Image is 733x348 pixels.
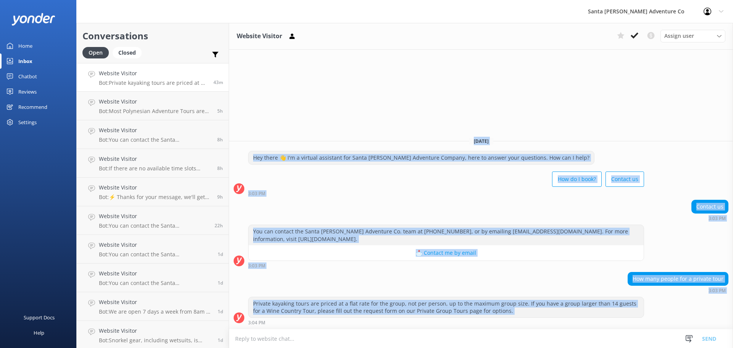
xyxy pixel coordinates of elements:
span: Sep 18 2025 10:37am (UTC -07:00) America/Tijuana [217,108,223,114]
div: Contact us [692,200,728,213]
p: Bot: Snorkel gear, including wetsuits, is available for rent at our island storefront and does no... [99,337,212,344]
strong: 3:03 PM [248,191,265,196]
span: Sep 18 2025 06:17am (UTC -07:00) America/Tijuana [217,194,223,200]
img: yonder-white-logo.png [11,13,55,26]
a: Website VisitorBot:You can contact the Santa [PERSON_NAME] Adventure Co. team at [PHONE_NUMBER], ... [77,120,229,149]
span: Sep 17 2025 01:35pm (UTC -07:00) America/Tijuana [218,280,223,286]
a: Website VisitorBot:You can contact the Santa [PERSON_NAME] Adventure Co. team at [PHONE_NUMBER], ... [77,206,229,235]
div: Inbox [18,53,32,69]
p: Bot: Private kayaking tours are priced at a flat rate for the group, not per person, up to the ma... [99,79,208,86]
div: Settings [18,115,37,130]
span: [DATE] [469,138,493,144]
div: Home [18,38,32,53]
strong: 3:04 PM [248,320,265,325]
div: Sep 18 2025 03:03pm (UTC -07:00) America/Tijuana [628,288,728,293]
strong: 3:03 PM [248,264,265,268]
div: Sep 18 2025 03:04pm (UTC -07:00) America/Tijuana [248,320,644,325]
h4: Website Visitor [99,155,212,163]
span: Assign user [664,32,694,40]
button: How do I book? [552,172,602,187]
span: Sep 18 2025 03:03pm (UTC -07:00) America/Tijuana [213,79,223,86]
div: Assign User [660,30,725,42]
div: Help [34,325,44,340]
div: Reviews [18,84,37,99]
div: Recommend [18,99,47,115]
h4: Website Visitor [99,69,208,78]
div: Chatbot [18,69,37,84]
div: Sep 18 2025 03:03pm (UTC -07:00) America/Tijuana [248,191,644,196]
strong: 3:03 PM [709,288,726,293]
p: Bot: Most Polynesian Adventure Tours are designed to be comfortable, even for those expecting, an... [99,108,212,115]
h4: Website Visitor [99,298,212,306]
a: Website VisitorBot:You can contact the Santa [PERSON_NAME] Adventure Co. team at [PHONE_NUMBER], ... [77,235,229,264]
h4: Website Visitor [99,126,212,134]
a: Website VisitorBot:If there are no available time slots showing online, the trip is likely full. ... [77,149,229,178]
p: Bot: We are open 7 days a week from 8am to 5pm. [99,308,212,315]
p: Bot: You can contact the Santa [PERSON_NAME] Adventure Co. team at [PHONE_NUMBER], or by emailing... [99,136,212,143]
p: Bot: If there are no available time slots showing online, the trip is likely full. You can reach ... [99,165,212,172]
h4: Website Visitor [99,183,212,192]
p: Bot: You can contact the Santa [PERSON_NAME] Adventure Co. team at [PHONE_NUMBER], or by emailing... [99,222,209,229]
div: Support Docs [24,310,55,325]
p: Bot: ⚡ Thanks for your message, we'll get back to you as soon as we can. You're also welcome to k... [99,194,212,201]
span: Sep 17 2025 04:59pm (UTC -07:00) America/Tijuana [215,222,223,229]
div: Sep 18 2025 03:03pm (UTC -07:00) America/Tijuana [691,215,728,221]
div: You can contact the Santa [PERSON_NAME] Adventure Co. team at [PHONE_NUMBER], or by emailing [EMA... [249,225,644,245]
div: Private kayaking tours are priced at a flat rate for the group, not per person, up to the maximum... [249,297,644,317]
div: How many people for a private tour [628,272,728,285]
span: Sep 17 2025 03:08pm (UTC -07:00) America/Tijuana [218,251,223,257]
h4: Website Visitor [99,97,212,106]
a: Website VisitorBot:Private kayaking tours are priced at a flat rate for the group, not per person... [77,63,229,92]
p: Bot: You can contact the Santa [PERSON_NAME] Adventure Co. team at [PHONE_NUMBER], or by emailing... [99,280,212,286]
span: Sep 17 2025 01:24pm (UTC -07:00) America/Tijuana [218,337,223,343]
h4: Website Visitor [99,241,212,249]
a: Website VisitorBot:Most Polynesian Adventure Tours are designed to be comfortable, even for those... [77,92,229,120]
h4: Website Visitor [99,212,209,220]
a: Open [82,48,113,57]
button: Contact us [605,172,644,187]
p: Bot: You can contact the Santa [PERSON_NAME] Adventure Co. team at [PHONE_NUMBER], or by emailing... [99,251,212,258]
div: Sep 18 2025 03:03pm (UTC -07:00) America/Tijuana [248,263,644,268]
span: Sep 18 2025 07:36am (UTC -07:00) America/Tijuana [217,136,223,143]
h3: Website Visitor [237,31,282,41]
h4: Website Visitor [99,327,212,335]
div: Open [82,47,109,58]
h4: Website Visitor [99,269,212,278]
strong: 3:03 PM [709,216,726,221]
h2: Conversations [82,29,223,43]
a: Closed [113,48,145,57]
span: Sep 17 2025 01:26pm (UTC -07:00) America/Tijuana [218,308,223,315]
a: Website VisitorBot:You can contact the Santa [PERSON_NAME] Adventure Co. team at [PHONE_NUMBER], ... [77,264,229,292]
a: Website VisitorBot:We are open 7 days a week from 8am to 5pm.1d [77,292,229,321]
span: Sep 18 2025 07:27am (UTC -07:00) America/Tijuana [217,165,223,172]
div: Hey there 👋 I'm a virtual assistant for Santa [PERSON_NAME] Adventure Company, here to answer you... [249,151,594,164]
div: Closed [113,47,142,58]
a: Website VisitorBot:⚡ Thanks for your message, we'll get back to you as soon as we can. You're als... [77,178,229,206]
button: 📩 Contact me by email [249,245,644,261]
